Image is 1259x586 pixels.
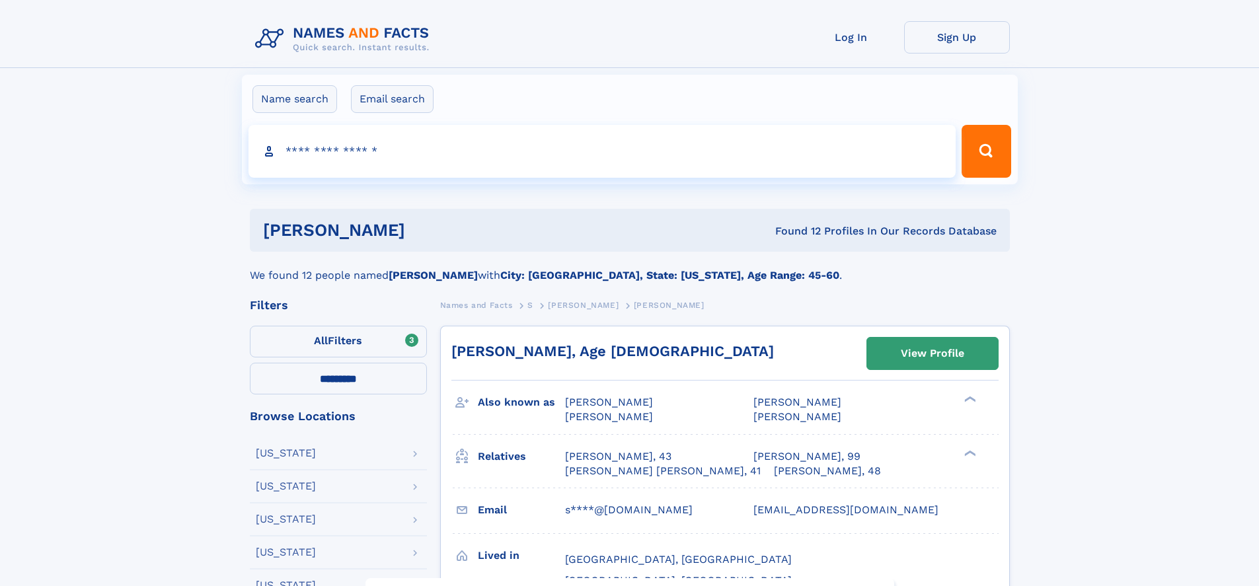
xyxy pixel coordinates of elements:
[565,410,653,423] span: [PERSON_NAME]
[256,547,316,558] div: [US_STATE]
[753,449,860,464] a: [PERSON_NAME], 99
[263,222,590,238] h1: [PERSON_NAME]
[527,297,533,313] a: S
[961,449,977,457] div: ❯
[478,544,565,567] h3: Lived in
[250,410,427,422] div: Browse Locations
[565,396,653,408] span: [PERSON_NAME]
[351,85,434,113] label: Email search
[901,338,964,369] div: View Profile
[256,514,316,525] div: [US_STATE]
[774,464,881,478] a: [PERSON_NAME], 48
[314,334,328,347] span: All
[962,125,1011,178] button: Search Button
[753,396,841,408] span: [PERSON_NAME]
[565,449,671,464] a: [PERSON_NAME], 43
[753,503,938,516] span: [EMAIL_ADDRESS][DOMAIN_NAME]
[440,297,513,313] a: Names and Facts
[389,269,478,281] b: [PERSON_NAME]
[252,85,337,113] label: Name search
[451,343,774,359] a: [PERSON_NAME], Age [DEMOGRAPHIC_DATA]
[256,448,316,458] div: [US_STATE]
[798,21,904,54] a: Log In
[867,338,998,369] a: View Profile
[753,410,841,423] span: [PERSON_NAME]
[565,464,761,478] a: [PERSON_NAME] [PERSON_NAME], 41
[500,269,839,281] b: City: [GEOGRAPHIC_DATA], State: [US_STATE], Age Range: 45-60
[961,395,977,404] div: ❯
[590,224,997,238] div: Found 12 Profiles In Our Records Database
[478,499,565,521] h3: Email
[904,21,1010,54] a: Sign Up
[527,301,533,310] span: S
[548,297,619,313] a: [PERSON_NAME]
[250,326,427,357] label: Filters
[565,553,792,566] span: [GEOGRAPHIC_DATA], [GEOGRAPHIC_DATA]
[478,445,565,468] h3: Relatives
[634,301,705,310] span: [PERSON_NAME]
[248,125,956,178] input: search input
[256,481,316,492] div: [US_STATE]
[250,252,1010,283] div: We found 12 people named with .
[548,301,619,310] span: [PERSON_NAME]
[478,391,565,414] h3: Also known as
[250,299,427,311] div: Filters
[250,21,440,57] img: Logo Names and Facts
